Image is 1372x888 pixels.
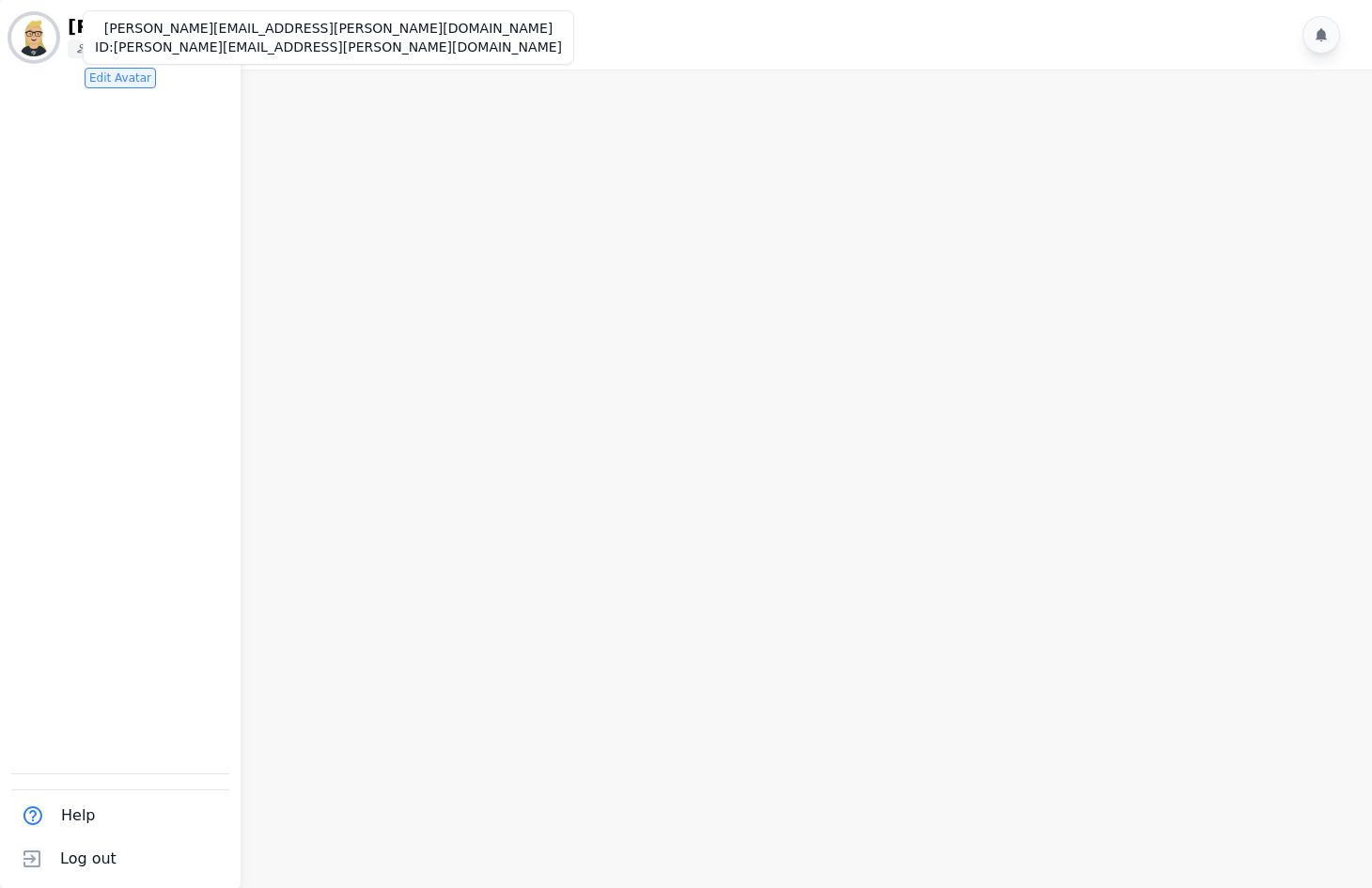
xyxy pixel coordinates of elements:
[85,68,156,88] button: Edit Avatar
[11,794,99,837] button: Help
[11,837,120,880] button: Log out
[77,43,88,55] img: person
[68,17,227,36] p: [PERSON_NAME][EMAIL_ADDRESS][PERSON_NAME][DOMAIN_NAME]
[95,19,562,38] p: [PERSON_NAME][EMAIL_ADDRESS][PERSON_NAME][DOMAIN_NAME]
[61,804,95,827] span: Help
[95,38,562,56] p: ID: [PERSON_NAME][EMAIL_ADDRESS][PERSON_NAME][DOMAIN_NAME]
[60,848,117,870] span: Log out
[11,15,56,60] img: Bordered avatar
